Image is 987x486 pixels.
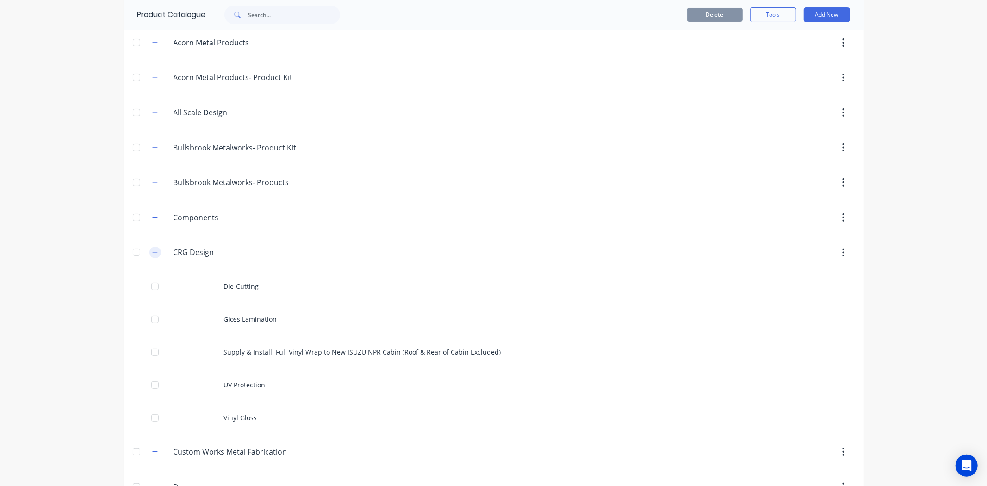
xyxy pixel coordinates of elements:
[174,37,283,48] input: Enter category name
[174,212,283,223] input: Enter category name
[124,401,864,434] div: Vinyl Gloss
[174,446,286,457] input: Enter category name
[956,455,978,477] div: Open Intercom Messenger
[174,177,288,188] input: Enter category name
[174,107,283,118] input: Enter category name
[124,368,864,401] div: UV Protection
[174,142,296,153] input: Enter category name
[124,303,864,336] div: Gloss Lamination
[687,8,743,22] button: Delete
[804,7,850,22] button: Add New
[124,270,864,303] div: Die-Cutting
[174,247,283,258] input: Enter category name
[750,7,796,22] button: Tools
[248,6,340,24] input: Search...
[124,336,864,368] div: Supply & Install: Full Vinyl Wrap to New ISUZU NPR Cabin (Roof & Rear of Cabin Excluded)
[174,72,291,83] input: Enter category name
